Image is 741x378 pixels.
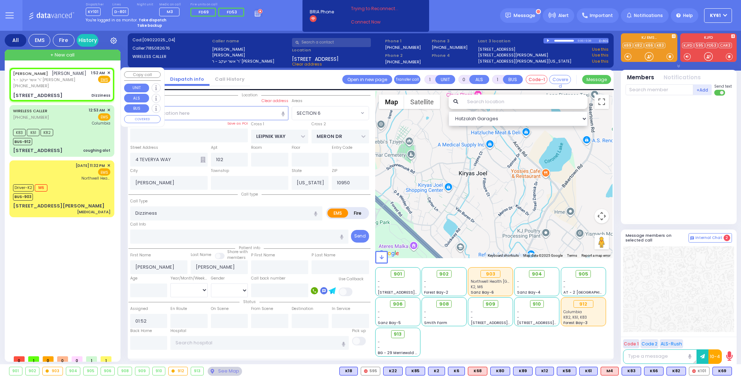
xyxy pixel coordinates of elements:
div: BLS [535,367,554,375]
span: Status [240,299,259,304]
label: Last 3 location [478,38,543,44]
label: ר' אשר יעקב - ר' [PERSON_NAME] [212,58,289,64]
span: Trying to Reconnect... [351,5,408,12]
span: Call type [238,192,262,197]
span: 1 [101,356,111,362]
a: [STREET_ADDRESS][PERSON_NAME] [478,52,548,58]
label: Fire [348,209,368,218]
div: BLS [557,367,576,375]
span: BUS-912 [13,138,32,145]
a: Use this [592,58,609,64]
a: History [77,34,98,47]
span: 0 [57,356,68,362]
span: - [424,309,426,315]
label: Caller: [132,45,210,51]
button: ALS-Rush [660,339,683,348]
label: In Service [332,306,350,312]
div: All [5,34,26,47]
label: Medic on call [159,3,182,7]
u: EMS [101,77,108,83]
a: K69 [623,43,633,48]
div: [STREET_ADDRESS][PERSON_NAME] [13,202,105,210]
span: - [378,315,380,320]
span: FD69 [199,9,209,15]
button: Internal Chat 2 [689,233,732,243]
span: D-801 [112,8,128,16]
span: Notifications [634,12,663,19]
span: Forest Bay-2 [424,290,448,295]
span: - [378,284,380,290]
div: ALS [468,367,487,375]
label: Entry Code [332,145,352,151]
div: 903 [480,270,500,278]
span: - [378,339,380,345]
span: members [227,255,246,260]
div: ALS [601,367,619,375]
button: Send [351,230,369,243]
span: - [378,309,380,315]
span: [DATE] 11:32 PM [76,163,105,168]
label: Areas [292,98,302,104]
span: [PHONE_NUMBER] [13,83,49,89]
div: K61 [579,367,598,375]
span: K82 [41,129,53,136]
div: 913 [191,367,204,375]
label: Back Home [130,328,152,334]
span: - [517,279,519,284]
span: - [563,284,566,290]
a: Use this [592,52,609,58]
span: 902 [439,270,449,278]
div: EMS [29,34,50,47]
label: Night unit [137,3,153,7]
label: City [130,168,138,174]
img: comment-alt.png [690,236,694,240]
label: Apt [211,145,217,151]
label: Age [130,276,137,281]
img: red-radio-icon.svg [692,369,696,373]
label: [PERSON_NAME] [212,46,289,52]
label: State [292,168,302,174]
button: BUS [124,104,149,113]
span: FD53 [227,9,237,15]
span: 905 [579,270,588,278]
div: [STREET_ADDRESS] [13,147,63,154]
a: K82 [634,43,644,48]
a: Call History [209,76,250,83]
span: Phone 1 [385,38,429,44]
label: Lines [112,3,128,7]
span: Columbia [563,309,582,315]
div: BLS [622,367,641,375]
div: Year/Month/Week/Day [170,276,208,281]
button: Map camera controls [594,209,609,223]
a: Open in new page [342,75,392,84]
a: K83 [655,43,665,48]
label: Cad: [132,37,210,43]
div: K101 [689,367,710,375]
input: Search hospital [170,336,349,350]
label: EMS [327,209,348,218]
span: Patient info [235,245,264,251]
button: COVERED [124,115,161,123]
div: K80 [490,367,510,375]
div: BLS [513,367,533,375]
span: + New call [50,51,75,59]
label: Location [292,47,383,53]
label: First Name [130,252,151,258]
span: Location [238,92,261,98]
span: EMS [98,168,110,176]
div: Fire [53,34,75,47]
img: message.svg [505,13,511,18]
span: Driver-K2 [13,184,34,192]
button: Toggle fullscreen view [594,94,609,109]
button: Code-1 [526,75,547,84]
span: 0 [43,356,54,362]
div: K68 [468,367,487,375]
a: WIRELESS CALLER [13,108,47,114]
span: SECTION 6 [297,110,321,117]
label: Fire units on call [190,3,247,7]
button: Code 1 [623,339,639,348]
button: Show satellite imagery [404,94,440,109]
span: Help [683,12,693,19]
span: You're logged in as monitor. [86,17,137,23]
span: Sanz Bay-4 [517,290,541,295]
